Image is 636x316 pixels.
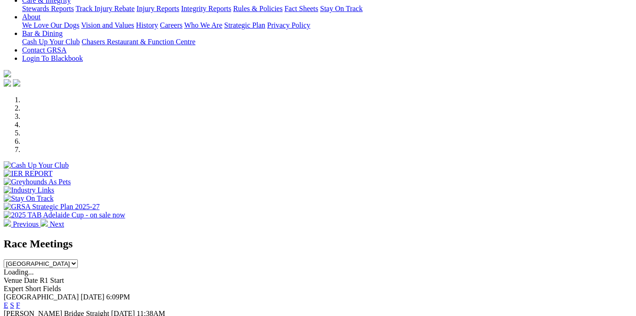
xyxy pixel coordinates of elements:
[4,178,71,186] img: Greyhounds As Pets
[22,5,74,12] a: Stewards Reports
[4,268,34,276] span: Loading...
[16,301,20,309] a: F
[4,220,41,228] a: Previous
[4,186,54,194] img: Industry Links
[4,238,632,250] h2: Race Meetings
[4,70,11,77] img: logo-grsa-white.png
[22,46,66,54] a: Contact GRSA
[13,220,39,228] span: Previous
[4,301,8,309] a: E
[76,5,134,12] a: Track Injury Rebate
[22,21,632,29] div: About
[4,276,22,284] span: Venue
[106,293,130,301] span: 6:09PM
[136,5,179,12] a: Injury Reports
[22,54,83,62] a: Login To Blackbook
[320,5,362,12] a: Stay On Track
[40,276,64,284] span: R1 Start
[81,293,105,301] span: [DATE]
[22,5,632,13] div: Care & Integrity
[4,194,53,203] img: Stay On Track
[4,161,69,170] img: Cash Up Your Club
[4,285,23,293] span: Expert
[81,21,134,29] a: Vision and Values
[22,38,632,46] div: Bar & Dining
[22,38,80,46] a: Cash Up Your Club
[22,21,79,29] a: We Love Our Dogs
[224,21,265,29] a: Strategic Plan
[41,219,48,227] img: chevron-right-pager-white.svg
[181,5,231,12] a: Integrity Reports
[4,219,11,227] img: chevron-left-pager-white.svg
[22,13,41,21] a: About
[4,79,11,87] img: facebook.svg
[4,203,99,211] img: GRSA Strategic Plan 2025-27
[82,38,195,46] a: Chasers Restaurant & Function Centre
[24,276,38,284] span: Date
[25,285,41,293] span: Short
[4,293,79,301] span: [GEOGRAPHIC_DATA]
[13,79,20,87] img: twitter.svg
[41,220,64,228] a: Next
[4,170,53,178] img: IER REPORT
[4,211,125,219] img: 2025 TAB Adelaide Cup - on sale now
[233,5,283,12] a: Rules & Policies
[22,29,63,37] a: Bar & Dining
[285,5,318,12] a: Fact Sheets
[50,220,64,228] span: Next
[43,285,61,293] span: Fields
[136,21,158,29] a: History
[10,301,14,309] a: S
[160,21,182,29] a: Careers
[267,21,310,29] a: Privacy Policy
[184,21,222,29] a: Who We Are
